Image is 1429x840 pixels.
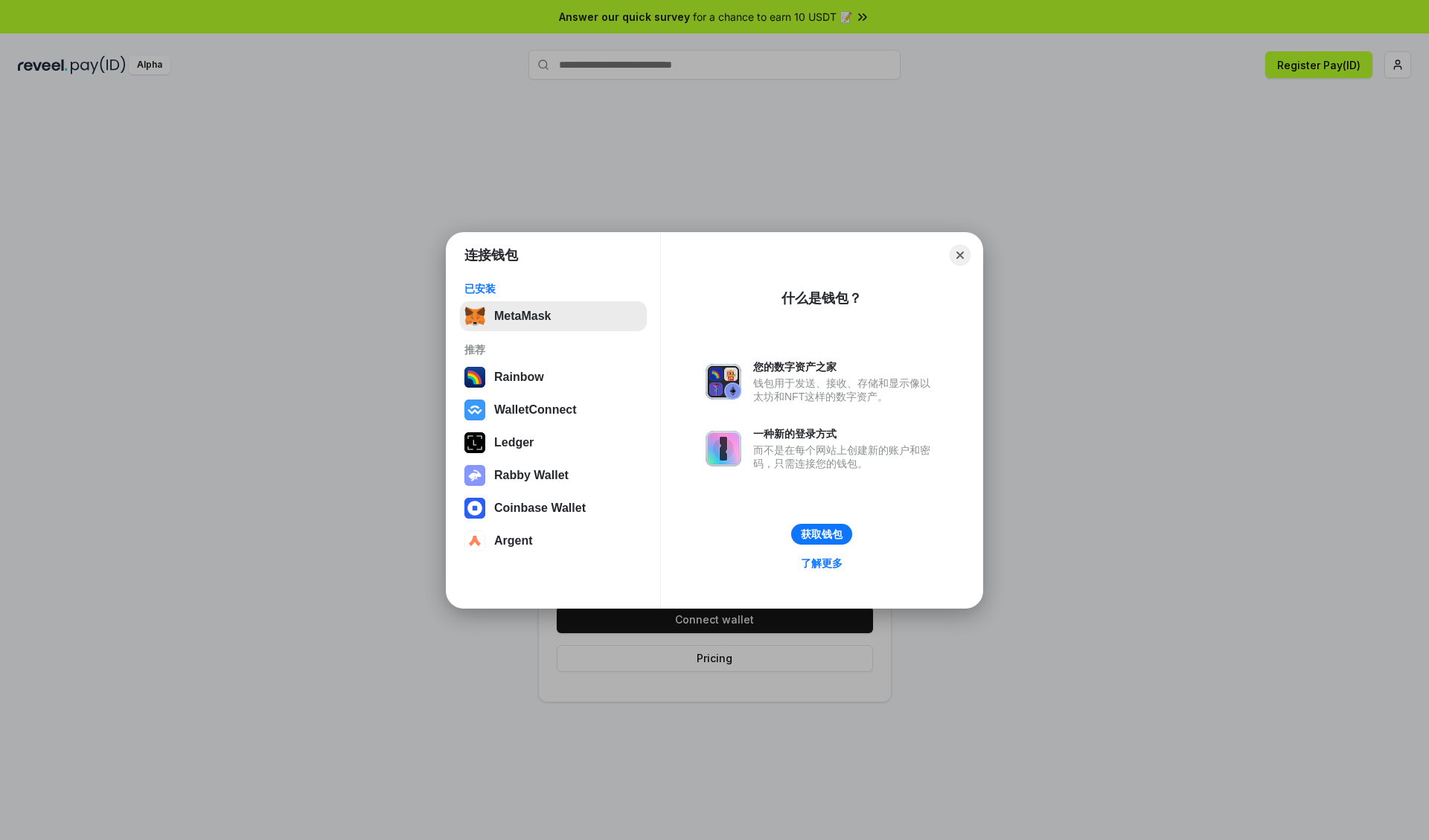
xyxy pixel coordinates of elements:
[460,395,647,425] button: WalletConnect
[460,301,647,331] button: MetaMask
[792,554,851,573] a: 了解更多
[706,431,741,467] img: svg+xml,%3Csvg%20xmlns%3D%22http%3A%2F%2Fwww.w3.org%2F2000%2Fsvg%22%20fill%3D%22none%22%20viewBox...
[791,524,852,545] button: 获取钱包
[753,427,938,440] div: 一种新的登录方式
[464,400,485,420] img: svg+xml,%3Csvg%20width%3D%2228%22%20height%3D%2228%22%20viewBox%3D%220%200%2028%2028%22%20fill%3D...
[464,432,485,453] img: svg+xml,%3Csvg%20xmlns%3D%22http%3A%2F%2Fwww.w3.org%2F2000%2Fsvg%22%20width%3D%2228%22%20height%3...
[494,403,577,417] div: WalletConnect
[950,245,971,266] button: Close
[494,534,533,548] div: Argent
[464,498,485,519] img: svg+xml,%3Csvg%20width%3D%2228%22%20height%3D%2228%22%20viewBox%3D%220%200%2028%2028%22%20fill%3D...
[494,436,534,449] div: Ledger
[494,371,544,384] div: Rainbow
[460,493,647,523] button: Coinbase Wallet
[781,289,862,307] div: 什么是钱包？
[494,501,586,515] div: Coinbase Wallet
[494,469,569,482] div: Rabby Wallet
[460,526,647,556] button: Argent
[464,343,642,356] div: 推荐
[706,364,741,400] img: svg+xml,%3Csvg%20xmlns%3D%22http%3A%2F%2Fwww.w3.org%2F2000%2Fsvg%22%20fill%3D%22none%22%20viewBox...
[494,310,551,323] div: MetaMask
[460,428,647,458] button: Ledger
[464,306,485,327] img: svg+xml,%3Csvg%20fill%3D%22none%22%20height%3D%2233%22%20viewBox%3D%220%200%2035%2033%22%20width%...
[801,557,843,570] div: 了解更多
[753,376,938,403] div: 钱包用于发送、接收、存储和显示像以太坊和NFT这样的数字资产。
[753,443,938,470] div: 而不是在每个网站上创建新的账户和密码，只需连接您的钱包。
[464,465,485,486] img: svg+xml,%3Csvg%20xmlns%3D%22http%3A%2F%2Fwww.w3.org%2F2000%2Fsvg%22%20fill%3D%22none%22%20viewBox...
[464,282,642,295] div: 已安装
[464,246,518,264] h1: 连接钱包
[460,461,647,490] button: Rabby Wallet
[464,530,485,551] img: svg+xml,%3Csvg%20width%3D%2228%22%20height%3D%2228%22%20viewBox%3D%220%200%2028%2028%22%20fill%3D...
[464,367,485,388] img: svg+xml,%3Csvg%20width%3D%22120%22%20height%3D%22120%22%20viewBox%3D%220%200%20120%20120%22%20fil...
[753,360,938,373] div: 您的数字资产之家
[460,362,647,392] button: Rainbow
[801,528,843,541] div: 获取钱包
